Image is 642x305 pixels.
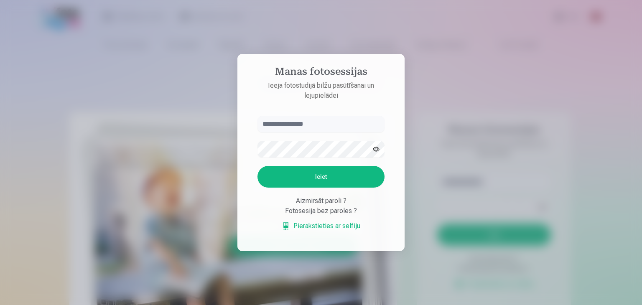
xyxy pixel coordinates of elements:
[282,221,360,231] a: Pierakstieties ar selfiju
[257,166,385,188] button: Ieiet
[257,206,385,216] div: Fotosesija bez paroles ?
[249,81,393,101] p: Ieeja fotostudijā bilžu pasūtīšanai un lejupielādei
[249,66,393,81] h4: Manas fotosessijas
[257,196,385,206] div: Aizmirsāt paroli ?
